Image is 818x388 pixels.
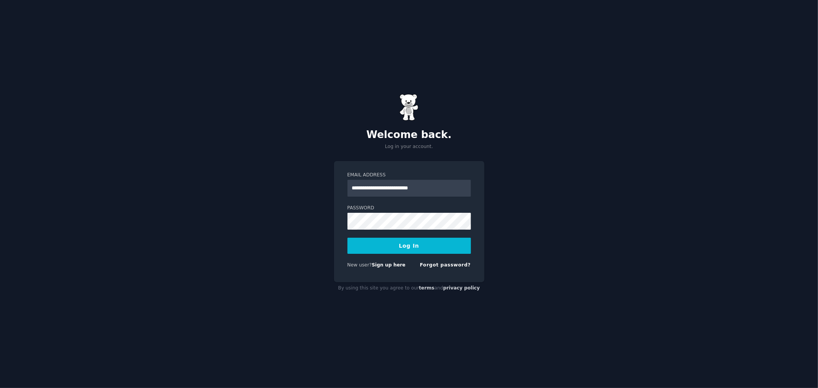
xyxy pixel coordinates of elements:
div: By using this site you agree to our and [334,282,484,294]
a: privacy policy [443,285,480,291]
h2: Welcome back. [334,129,484,141]
button: Log In [347,238,471,254]
a: Sign up here [372,262,405,268]
a: Forgot password? [420,262,471,268]
label: Email Address [347,172,471,179]
span: New user? [347,262,372,268]
p: Log in your account. [334,143,484,150]
img: Gummy Bear [400,94,419,121]
a: terms [419,285,434,291]
label: Password [347,205,471,212]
